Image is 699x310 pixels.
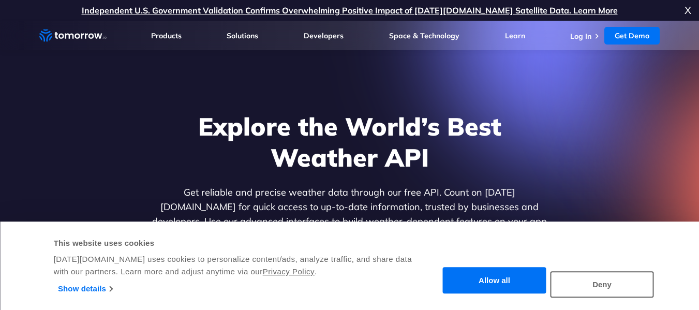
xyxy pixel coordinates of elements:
[150,185,549,243] p: Get reliable and precise weather data through our free API. Count on [DATE][DOMAIN_NAME] for quic...
[82,5,618,16] a: Independent U.S. Government Validation Confirms Overwhelming Positive Impact of [DATE][DOMAIN_NAM...
[151,31,182,40] a: Products
[54,253,425,278] div: [DATE][DOMAIN_NAME] uses cookies to personalize content/ads, analyze traffic, and share data with...
[389,31,459,40] a: Space & Technology
[604,27,660,45] a: Get Demo
[551,271,654,298] button: Deny
[505,31,525,40] a: Learn
[54,237,425,249] div: This website uses cookies
[304,31,344,40] a: Developers
[443,268,546,294] button: Allow all
[263,267,315,276] a: Privacy Policy
[58,281,112,297] a: Show details
[150,111,549,173] h1: Explore the World’s Best Weather API
[570,32,591,41] a: Log In
[39,28,107,43] a: Home link
[227,31,258,40] a: Solutions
